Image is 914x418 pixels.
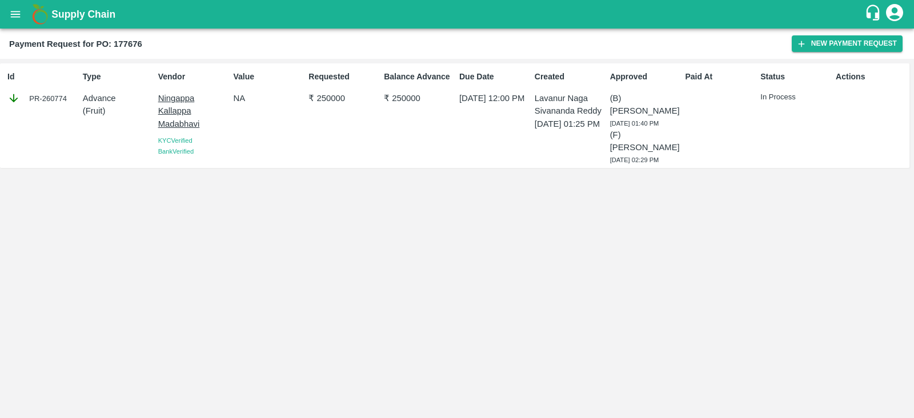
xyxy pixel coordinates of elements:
p: Created [535,71,606,83]
p: Paid At [685,71,756,83]
b: Supply Chain [51,9,115,20]
div: account of current user [884,2,905,26]
p: ₹ 250000 [384,92,455,104]
p: ₹ 250000 [308,92,379,104]
p: Requested [308,71,379,83]
p: Balance Advance [384,71,455,83]
b: Payment Request for PO: 177676 [9,39,142,49]
p: Advance [83,92,154,104]
a: Supply Chain [51,6,864,22]
p: Approved [610,71,681,83]
span: [DATE] 02:29 PM [610,156,659,163]
span: Bank Verified [158,148,194,155]
span: [DATE] 01:40 PM [610,120,659,127]
p: Due Date [459,71,530,83]
p: In Process [760,92,831,103]
div: customer-support [864,4,884,25]
p: Ningappa Kallappa Madabhavi [158,92,229,130]
p: Lavanur Naga Sivananda Reddy [535,92,606,118]
button: open drawer [2,1,29,27]
p: (F) [PERSON_NAME] [610,128,681,154]
span: KYC Verified [158,137,193,144]
p: Type [83,71,154,83]
button: New Payment Request [792,35,903,52]
p: Id [7,71,78,83]
p: ( Fruit ) [83,104,154,117]
p: Vendor [158,71,229,83]
p: NA [233,92,304,104]
p: [DATE] 01:25 PM [535,118,606,130]
p: Status [760,71,831,83]
img: logo [29,3,51,26]
p: Actions [836,71,907,83]
p: Value [233,71,304,83]
p: (B) [PERSON_NAME] [610,92,681,118]
p: [DATE] 12:00 PM [459,92,530,104]
div: PR-260774 [7,92,78,104]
